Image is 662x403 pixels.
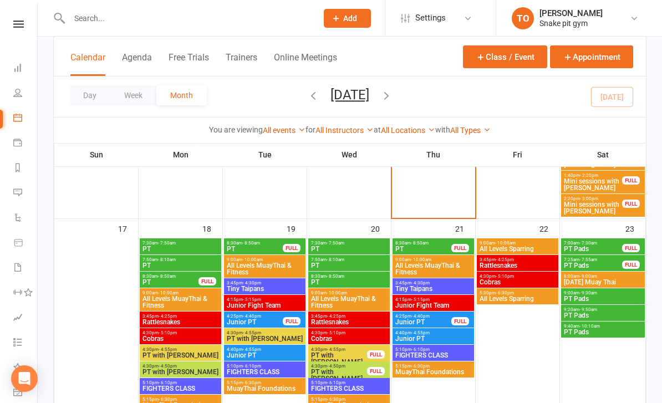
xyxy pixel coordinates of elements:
[243,380,261,385] span: - 6:30pm
[327,364,345,369] span: - 4:50pm
[142,279,199,285] span: PT
[479,279,556,285] span: Cobras
[435,125,450,134] strong: with
[395,257,472,262] span: 9:00am
[142,330,219,335] span: 4:30pm
[563,279,643,285] span: [DATE] Muay Thai
[395,347,472,352] span: 5:10pm
[563,155,623,168] span: Mini sessions with [PERSON_NAME]
[395,297,472,302] span: 4:15pm
[310,397,388,402] span: 5:15pm
[310,274,388,279] span: 8:30am
[226,335,303,342] span: PT with [PERSON_NAME]
[158,274,176,279] span: - 8:50am
[226,285,303,292] span: Tiny Taipans
[579,307,597,312] span: - 9:50am
[411,330,430,335] span: - 4:55pm
[13,57,38,81] a: Dashboard
[70,52,105,76] button: Calendar
[563,262,623,269] span: PT Pads
[395,285,472,292] span: Tiny Taipans
[66,11,309,26] input: Search...
[142,290,219,295] span: 9:00am
[209,125,263,134] strong: You are viewing
[242,257,263,262] span: - 10:00am
[310,369,368,382] span: PT with [PERSON_NAME]
[579,290,597,295] span: - 9:30am
[327,241,344,246] span: - 7:50am
[579,324,600,329] span: - 10:10am
[310,241,388,246] span: 7:30am
[479,241,556,246] span: 9:00am
[54,143,139,166] th: Sun
[563,329,643,335] span: PT Pads
[274,52,337,76] button: Online Meetings
[455,219,475,237] div: 21
[243,297,261,302] span: - 5:15pm
[476,143,560,166] th: Fri
[411,347,430,352] span: - 6:10pm
[310,290,388,295] span: 9:00am
[395,280,472,285] span: 3:45pm
[395,364,472,369] span: 5:15pm
[142,246,219,252] span: PT
[367,367,385,375] div: FULL
[327,257,344,262] span: - 8:10am
[563,201,623,215] span: Mini sessions with [PERSON_NAME]
[223,143,307,166] th: Tue
[13,156,38,181] a: Reports
[226,302,303,309] span: Junior Fight Team
[479,262,556,269] span: Rattlesnakes
[142,385,219,392] span: FIGHTERS CLASS
[242,241,260,246] span: - 8:50am
[310,380,388,385] span: 5:10pm
[395,302,472,309] span: Junior Fight Team
[11,365,38,392] div: Open Intercom Messenger
[142,380,219,385] span: 5:10pm
[159,397,177,402] span: - 6:30pm
[560,143,646,166] th: Sat
[226,319,283,325] span: Junior PT
[395,369,472,375] span: MuayThai Foundations
[226,297,303,302] span: 4:15pm
[283,244,301,252] div: FULL
[142,262,219,269] span: PT
[327,347,345,352] span: - 4:55pm
[371,219,391,237] div: 20
[226,352,303,359] span: Junior PT
[13,231,38,256] a: Product Sales
[139,143,223,166] th: Mon
[395,314,452,319] span: 4:25pm
[310,279,388,285] span: PT
[226,385,303,392] span: MuayThai Foundations
[327,290,347,295] span: - 10:00am
[13,306,38,331] a: Assessments
[579,241,597,246] span: - 7:30am
[226,246,283,252] span: PT
[13,356,38,381] a: What's New
[118,219,138,237] div: 17
[450,126,491,135] a: All Types
[622,261,640,269] div: FULL
[563,324,643,329] span: 9:40am
[539,18,603,28] div: Snake pit gym
[395,330,472,335] span: 4:40pm
[367,350,385,359] div: FULL
[479,295,556,302] span: All Levels Sparring
[310,352,368,365] span: PT with [PERSON_NAME]
[563,312,643,319] span: PT Pads
[142,314,219,319] span: 3:45pm
[330,87,369,103] button: [DATE]
[142,347,219,352] span: 4:30pm
[411,364,430,369] span: - 6:30pm
[381,126,435,135] a: All Locations
[243,330,261,335] span: - 4:55pm
[226,280,303,285] span: 3:45pm
[539,219,559,237] div: 22
[411,314,430,319] span: - 4:40pm
[395,335,472,342] span: Junior PT
[563,196,623,201] span: 2:20pm
[451,317,469,325] div: FULL
[159,330,177,335] span: - 5:10pm
[263,126,305,135] a: All events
